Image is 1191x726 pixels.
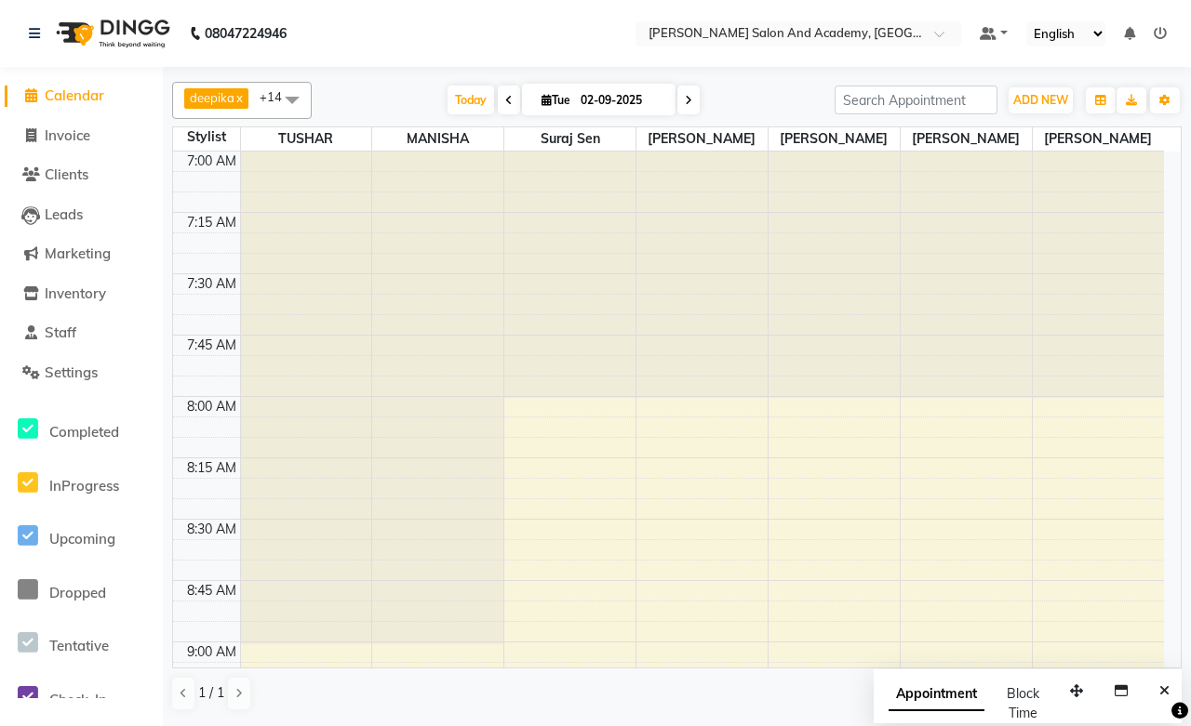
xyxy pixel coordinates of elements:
span: Appointment [889,678,984,711]
button: Close [1151,677,1178,706]
div: 8:15 AM [183,458,240,478]
b: 08047224946 [205,7,287,59]
a: Invoice [5,125,158,147]
span: Leads [45,205,83,223]
span: [PERSON_NAME] [901,127,1032,151]
div: 8:45 AM [183,581,240,601]
button: ADD NEW [1009,87,1073,113]
span: Calendar [45,86,104,104]
input: 2025-09-02 [575,86,668,114]
div: 8:00 AM [183,397,240,416]
span: deepika [190,90,234,105]
span: [PERSON_NAME] [636,127,768,151]
span: Upcoming [49,530,115,548]
a: Marketing [5,244,158,265]
div: 7:00 AM [183,152,240,171]
span: Block Time [1007,685,1039,721]
span: Tue [537,93,575,107]
span: TUSHAR [241,127,372,151]
span: ADD NEW [1013,93,1068,107]
span: Staff [45,323,76,341]
span: Inventory [45,284,106,302]
span: Completed [49,423,119,441]
a: Leads [5,205,158,226]
span: Marketing [45,244,111,262]
span: +14 [260,89,296,104]
a: Calendar [5,86,158,107]
a: x [234,90,243,105]
div: 7:30 AM [183,274,240,294]
span: Clients [45,165,88,183]
span: Suraj Sen [504,127,636,151]
div: 7:45 AM [183,336,240,355]
span: [PERSON_NAME] [1033,127,1164,151]
span: 1 / 1 [198,683,224,703]
span: Check-In [49,691,107,708]
a: Staff [5,323,158,344]
a: Clients [5,165,158,186]
span: Settings [45,363,98,381]
a: Settings [5,363,158,384]
span: MANISHA [372,127,503,151]
span: InProgress [49,477,119,495]
div: Stylist [173,127,240,147]
a: Inventory [5,284,158,305]
div: 8:30 AM [183,520,240,539]
span: Invoice [45,126,90,144]
div: 7:15 AM [183,213,240,232]
span: [PERSON_NAME] [769,127,900,151]
img: logo [47,7,175,59]
div: 9:00 AM [183,642,240,662]
span: Dropped [49,584,106,601]
input: Search Appointment [835,86,997,114]
span: Tentative [49,637,109,654]
span: Today [448,86,494,114]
